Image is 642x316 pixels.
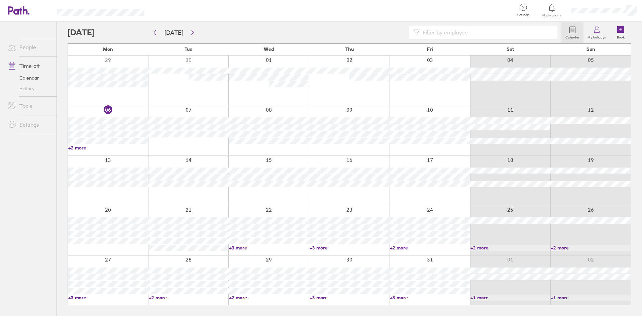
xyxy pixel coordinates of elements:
[390,295,470,301] a: +3 more
[3,73,57,83] a: Calendar
[513,13,534,17] span: Get help
[3,40,57,54] a: People
[159,27,189,38] button: [DATE]
[551,245,631,251] a: +2 more
[3,99,57,113] a: Tools
[3,59,57,73] a: Time off
[610,22,631,43] a: Book
[561,22,583,43] a: Calendar
[264,46,274,52] span: Wed
[68,145,148,151] a: +2 more
[541,3,563,17] a: Notifications
[103,46,113,52] span: Mon
[310,245,390,251] a: +3 more
[68,295,148,301] a: +3 more
[3,118,57,131] a: Settings
[583,22,610,43] a: My holidays
[541,13,563,17] span: Notifications
[583,33,610,39] label: My holidays
[551,295,631,301] a: +1 more
[3,83,57,94] a: History
[470,245,550,251] a: +2 more
[507,46,514,52] span: Sat
[185,46,192,52] span: Tue
[613,33,629,39] label: Book
[561,33,583,39] label: Calendar
[310,295,390,301] a: +3 more
[229,295,309,301] a: +2 more
[470,295,550,301] a: +1 more
[345,46,354,52] span: Thu
[149,295,229,301] a: +2 more
[390,245,470,251] a: +2 more
[229,245,309,251] a: +3 more
[420,26,553,39] input: Filter by employee
[586,46,595,52] span: Sun
[427,46,433,52] span: Fri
